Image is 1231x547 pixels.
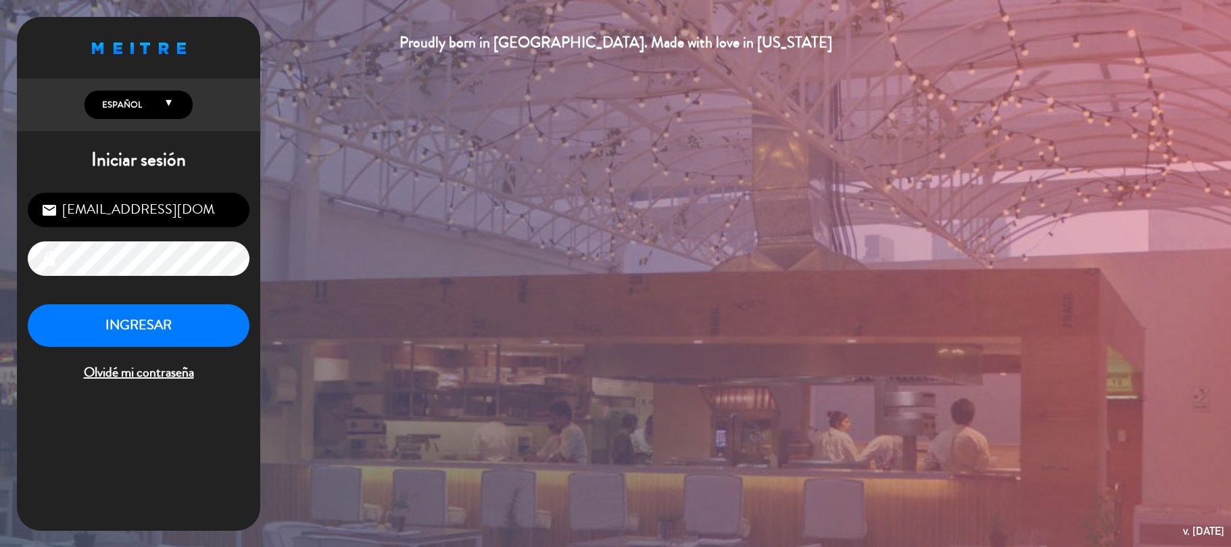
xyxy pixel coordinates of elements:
[17,149,260,172] h1: Iniciar sesión
[28,304,249,347] button: INGRESAR
[28,362,249,384] span: Olvidé mi contraseña
[1183,522,1224,540] div: v. [DATE]
[41,202,57,218] i: email
[41,251,57,267] i: lock
[28,193,249,227] input: Correo Electrónico
[99,98,142,112] span: Español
